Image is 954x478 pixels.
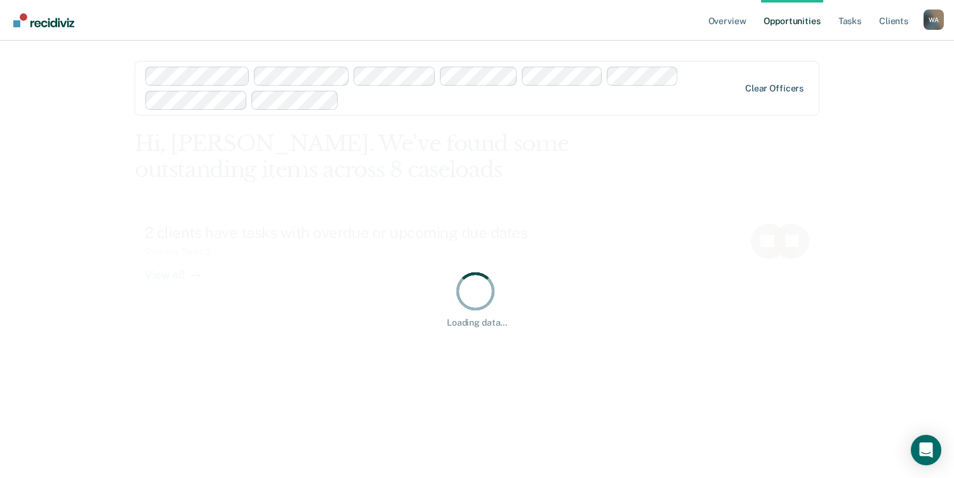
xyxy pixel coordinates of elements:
[911,435,941,465] div: Open Intercom Messenger
[924,10,944,30] div: W A
[13,13,74,27] img: Recidiviz
[447,317,507,328] div: Loading data...
[924,10,944,30] button: Profile dropdown button
[745,83,804,94] div: Clear officers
